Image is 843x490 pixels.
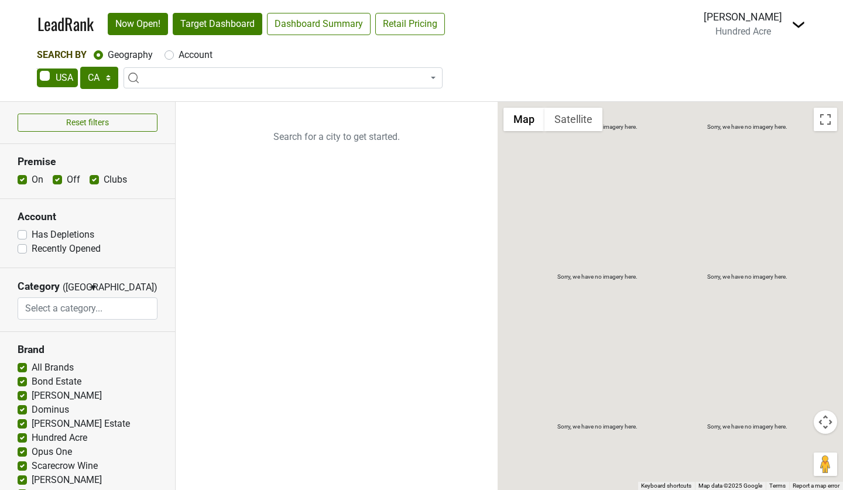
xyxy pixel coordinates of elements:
label: Scarecrow Wine [32,459,98,473]
label: [PERSON_NAME] [32,473,102,487]
label: Clubs [104,173,127,187]
a: Target Dashboard [173,13,262,35]
label: On [32,173,43,187]
button: Map camera controls [814,410,837,434]
a: Retail Pricing [375,13,445,35]
img: Dropdown Menu [791,18,806,32]
label: Dominus [32,403,69,417]
label: [PERSON_NAME] [32,389,102,403]
h3: Category [18,280,60,293]
span: ▼ [89,282,98,293]
button: Toggle fullscreen view [814,108,837,131]
button: Keyboard shortcuts [641,482,691,490]
button: Show street map [503,108,544,131]
label: All Brands [32,361,74,375]
span: Map data ©2025 Google [698,482,762,489]
label: Recently Opened [32,242,101,256]
h3: Premise [18,156,157,168]
a: Terms [769,482,786,489]
span: Search By [37,49,87,60]
p: Search for a city to get started. [176,102,498,172]
button: Drag Pegman onto the map to open Street View [814,453,837,476]
label: Off [67,173,80,187]
img: Google [501,475,539,490]
a: Report a map error [793,482,839,489]
a: Now Open! [108,13,168,35]
span: Hundred Acre [715,26,771,37]
label: Opus One [32,445,72,459]
h3: Brand [18,344,157,356]
a: Open this area in Google Maps (opens a new window) [501,475,539,490]
a: Dashboard Summary [267,13,371,35]
label: [PERSON_NAME] Estate [32,417,130,431]
button: Reset filters [18,114,157,132]
input: Select a category... [18,297,157,320]
label: Geography [108,48,153,62]
label: Hundred Acre [32,431,87,445]
label: Has Depletions [32,228,94,242]
h3: Account [18,211,157,223]
label: Bond Estate [32,375,81,389]
a: LeadRank [37,12,94,36]
label: Account [179,48,213,62]
div: [PERSON_NAME] [704,9,782,25]
button: Show satellite imagery [544,108,602,131]
span: ([GEOGRAPHIC_DATA]) [63,280,86,297]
